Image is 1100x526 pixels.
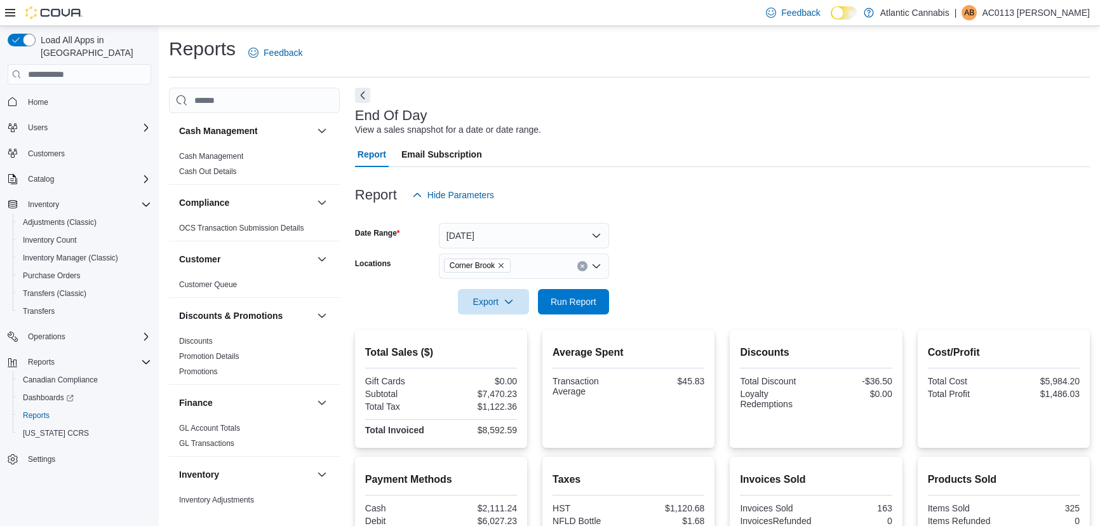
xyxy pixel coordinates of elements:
span: Dashboards [23,393,74,403]
img: Cova [25,6,83,19]
span: Feedback [264,46,302,59]
button: Catalog [23,172,59,187]
div: HST [553,503,626,513]
span: Promotions [179,367,218,377]
span: Adjustments (Classic) [23,217,97,227]
h2: Taxes [553,472,704,487]
button: Discounts & Promotions [179,309,312,322]
a: Canadian Compliance [18,372,103,388]
div: 0 [1006,516,1080,526]
div: 163 [819,503,892,513]
a: GL Transactions [179,439,234,448]
button: Home [3,92,156,111]
div: $1,122.36 [443,401,517,412]
div: -$36.50 [819,376,892,386]
span: Home [23,93,151,109]
div: $1,486.03 [1006,389,1080,399]
span: Report [358,142,386,167]
div: Total Tax [365,401,439,412]
span: GL Account Totals [179,423,240,433]
div: Discounts & Promotions [169,334,340,384]
span: Hide Parameters [427,189,494,201]
h2: Total Sales ($) [365,345,517,360]
div: InvoicesRefunded [740,516,814,526]
span: Transfers (Classic) [23,288,86,299]
div: Debit [365,516,439,526]
span: OCS Transaction Submission Details [179,223,304,233]
span: Feedback [781,6,820,19]
a: [US_STATE] CCRS [18,426,94,441]
a: Settings [23,452,60,467]
div: $0.00 [443,376,517,386]
div: 325 [1006,503,1080,513]
div: Invoices Sold [740,503,814,513]
a: Promotions [179,367,218,376]
span: Inventory Count [18,233,151,248]
span: Cash Management [179,151,243,161]
span: Operations [28,332,65,342]
div: $1,120.68 [631,503,705,513]
a: Cash Out Details [179,167,237,176]
button: Reports [3,353,156,371]
span: Run Report [551,295,596,308]
a: Reports [18,408,55,423]
a: Customer Queue [179,280,237,289]
a: Discounts [179,337,213,346]
span: Inventory Manager (Classic) [18,250,151,266]
span: Catalog [23,172,151,187]
span: Washington CCRS [18,426,151,441]
span: Corner Brook [450,259,495,272]
h1: Reports [169,36,236,62]
h3: Finance [179,396,213,409]
div: View a sales snapshot for a date or date range. [355,123,541,137]
a: Home [23,95,53,110]
span: AB [964,5,974,20]
span: Customers [23,145,151,161]
div: Gift Cards [365,376,439,386]
div: Finance [169,421,340,456]
span: Reports [23,410,50,421]
button: [US_STATE] CCRS [13,424,156,442]
button: Inventory [3,196,156,213]
a: Dashboards [13,389,156,407]
span: GL Transactions [179,438,234,448]
a: Adjustments (Classic) [18,215,102,230]
span: Users [23,120,151,135]
button: Transfers [13,302,156,320]
a: GL Account Totals [179,424,240,433]
nav: Complex example [8,87,151,501]
label: Locations [355,259,391,269]
span: [US_STATE] CCRS [23,428,89,438]
button: Clear input [577,261,587,271]
div: Loyalty Redemptions [740,389,814,409]
div: Total Discount [740,376,814,386]
span: Cash Out Details [179,166,237,177]
span: Catalog [28,174,54,184]
button: Open list of options [591,261,601,271]
button: Discounts & Promotions [314,308,330,323]
span: Settings [23,451,151,467]
p: Atlantic Cannabis [880,5,949,20]
button: Finance [314,395,330,410]
button: Operations [3,328,156,346]
div: Items Refunded [928,516,1002,526]
button: Cash Management [314,123,330,138]
span: Canadian Compliance [23,375,98,385]
span: Load All Apps in [GEOGRAPHIC_DATA] [36,34,151,59]
div: Compliance [169,220,340,241]
a: Customers [23,146,70,161]
a: Dashboards [18,390,79,405]
a: Cash Management [179,152,243,161]
div: Items Sold [928,503,1002,513]
a: Inventory Count [18,233,82,248]
button: Users [3,119,156,137]
button: Next [355,88,370,103]
div: Customer [169,277,340,297]
button: Reports [23,354,60,370]
span: Inventory [28,199,59,210]
button: Finance [179,396,312,409]
div: Transaction Average [553,376,626,396]
button: Catalog [3,170,156,188]
span: Operations [23,329,151,344]
a: Inventory Manager (Classic) [18,250,123,266]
